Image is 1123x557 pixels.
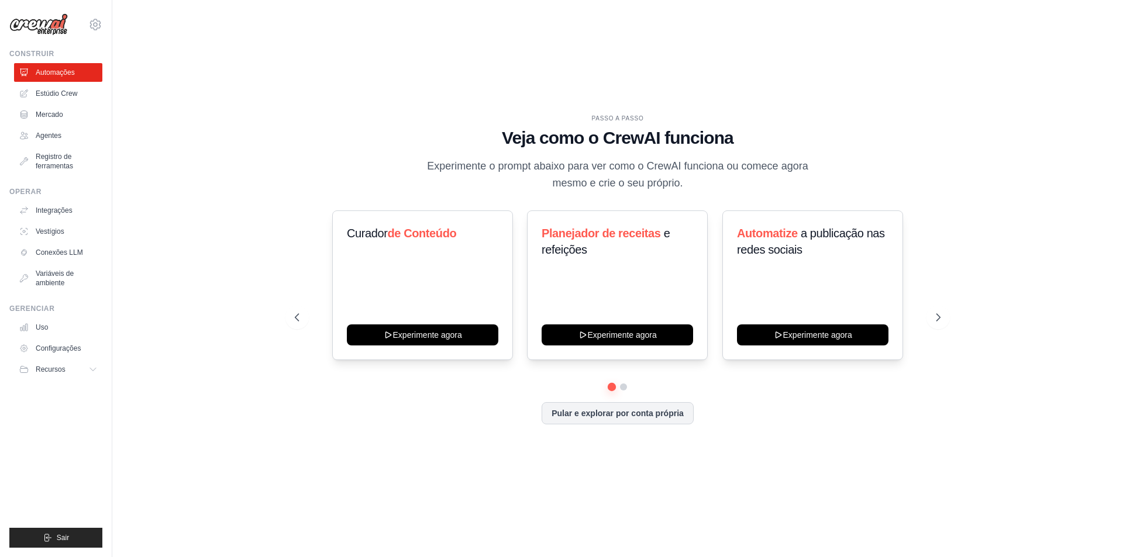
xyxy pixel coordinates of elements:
font: Veja como o CrewAI funciona [502,128,733,147]
font: Variáveis ​​de ambiente [36,269,74,287]
font: Experimente o prompt abaixo para ver como o CrewAI funciona ou comece agora mesmo e crie o seu pr... [427,160,808,189]
font: Curador [347,227,387,240]
a: Vestígios [14,222,102,241]
font: a publicação nas redes sociais [737,227,885,256]
font: Sair [57,534,69,542]
font: Experimente agora [393,330,462,340]
font: Recursos [36,365,66,373]
font: Gerenciar [9,305,54,313]
font: Planejador de receitas [542,227,661,240]
font: Experimente agora [588,330,657,340]
font: Automações [36,68,75,77]
a: Mercado [14,105,102,124]
font: Registro de ferramentas [36,153,73,170]
button: Pular e explorar por conta própria [542,402,694,424]
font: de Conteúdo [387,227,456,240]
a: Variáveis ​​de ambiente [14,264,102,292]
a: Estúdio Crew [14,84,102,103]
font: Configurações [36,344,81,352]
a: Configurações [14,339,102,358]
a: Agentes [14,126,102,145]
font: Vestígios [36,227,64,236]
button: Experimente agora [542,324,693,345]
font: Automatize [737,227,798,240]
a: Integrações [14,201,102,220]
button: Sair [9,528,102,548]
font: Construir [9,50,54,58]
font: Operar [9,188,42,196]
font: Integrações [36,206,73,215]
font: PASSO A PASSO [592,115,644,122]
button: Experimente agora [347,324,498,345]
font: Conexões LLM [36,248,83,257]
font: Mercado [36,110,63,119]
button: Recursos [14,360,102,379]
font: Uso [36,323,48,331]
a: Registro de ferramentas [14,147,102,175]
a: Automações [14,63,102,82]
font: Agentes [36,132,61,140]
button: Experimente agora [737,324,888,345]
a: Conexões LLM [14,243,102,262]
img: Logotipo [9,13,68,36]
font: Estúdio Crew [36,89,77,98]
a: Uso [14,318,102,337]
font: Pular e explorar por conta própria [552,409,684,418]
font: Experimente agora [783,330,852,340]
